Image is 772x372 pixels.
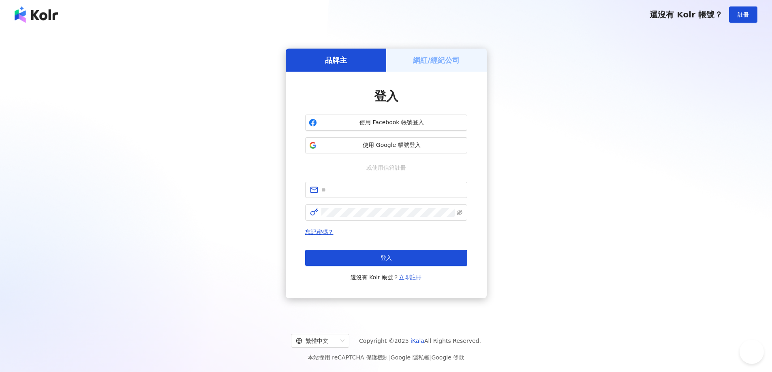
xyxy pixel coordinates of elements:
[359,336,481,346] span: Copyright © 2025 All Rights Reserved.
[413,55,460,65] h5: 網紅/經紀公司
[399,274,421,281] a: 立即註冊
[381,255,392,261] span: 登入
[305,115,467,131] button: 使用 Facebook 帳號登入
[430,354,432,361] span: |
[305,137,467,153] button: 使用 Google 帳號登入
[305,229,334,235] a: 忘記密碼？
[361,163,412,172] span: 或使用信箱註冊
[15,6,58,23] img: logo
[320,119,464,127] span: 使用 Facebook 帳號登入
[351,272,422,282] span: 還沒有 Kolr 帳號？
[457,210,462,215] span: eye-invisible
[740,340,764,364] iframe: Help Scout Beacon - Open
[305,250,467,266] button: 登入
[650,10,723,19] span: 還沒有 Kolr 帳號？
[738,11,749,18] span: 註冊
[374,89,398,103] span: 登入
[391,354,430,361] a: Google 隱私權
[729,6,757,23] button: 註冊
[411,338,424,344] a: iKala
[325,55,347,65] h5: 品牌主
[320,141,464,149] span: 使用 Google 帳號登入
[431,354,464,361] a: Google 條款
[308,353,464,362] span: 本站採用 reCAPTCHA 保護機制
[296,334,337,347] div: 繁體中文
[389,354,391,361] span: |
